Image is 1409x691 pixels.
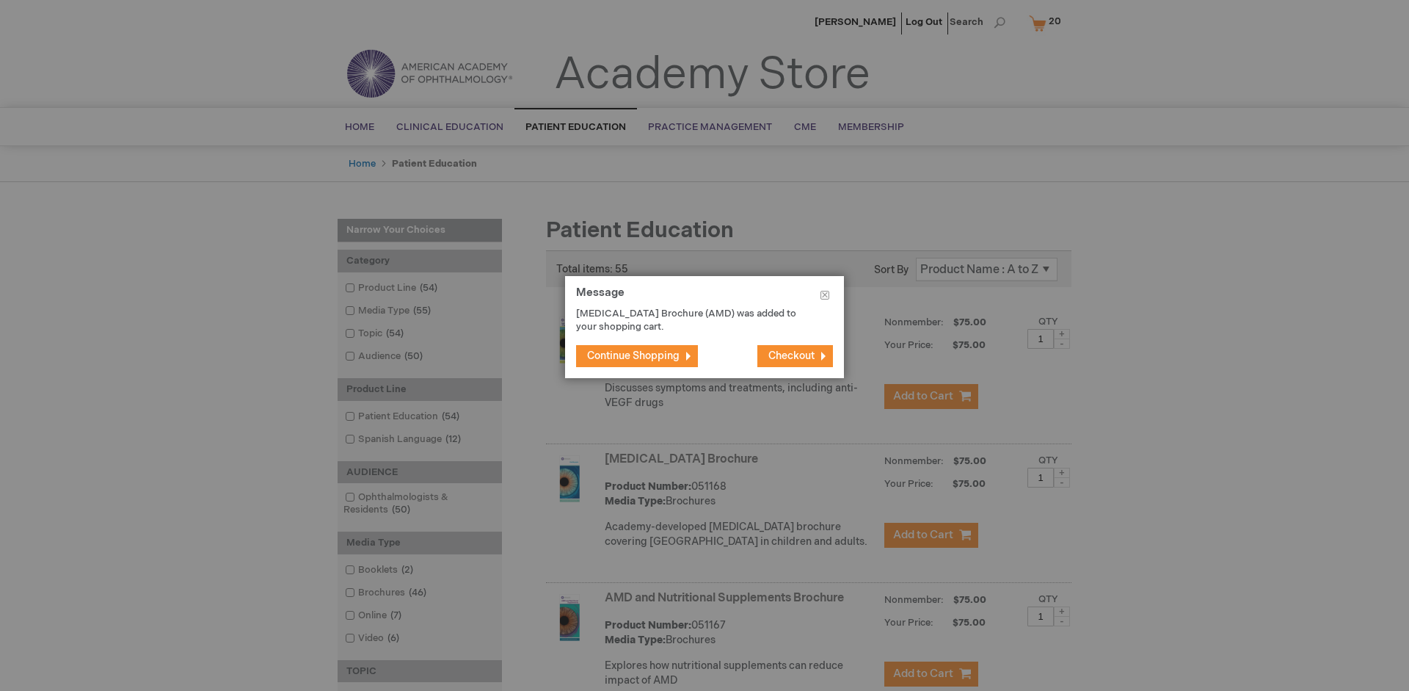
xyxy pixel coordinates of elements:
[576,307,811,334] p: [MEDICAL_DATA] Brochure (AMD) was added to your shopping cart.
[768,350,815,362] span: Checkout
[576,345,698,367] button: Continue Shopping
[587,350,680,362] span: Continue Shopping
[576,287,833,307] h1: Message
[757,345,833,367] button: Checkout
